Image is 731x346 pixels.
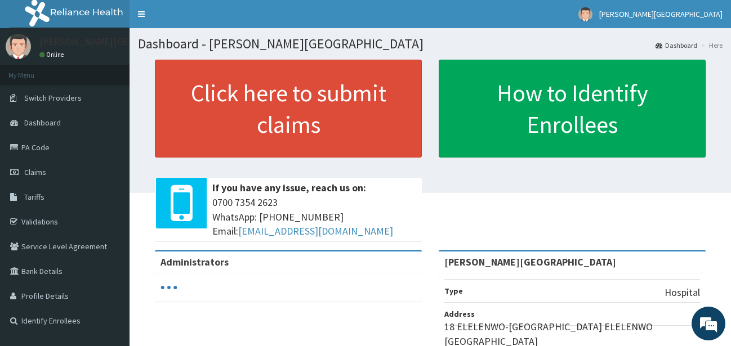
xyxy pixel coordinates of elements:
span: Claims [24,167,46,177]
b: Type [444,286,463,296]
span: [PERSON_NAME][GEOGRAPHIC_DATA] [599,9,723,19]
p: Hospital [665,285,700,300]
b: Address [444,309,475,319]
img: User Image [6,34,31,59]
h1: Dashboard - [PERSON_NAME][GEOGRAPHIC_DATA] [138,37,723,51]
span: Tariffs [24,192,44,202]
a: [EMAIL_ADDRESS][DOMAIN_NAME] [238,224,393,237]
a: How to Identify Enrollees [439,60,706,158]
li: Here [698,41,723,50]
span: 0700 7354 2623 WhatsApp: [PHONE_NUMBER] Email: [212,195,416,239]
svg: audio-loading [161,279,177,296]
p: [PERSON_NAME][GEOGRAPHIC_DATA] [39,37,206,47]
a: Dashboard [656,41,697,50]
b: Administrators [161,255,229,268]
a: Click here to submit claims [155,60,422,158]
b: If you have any issue, reach us on: [212,181,366,194]
span: Dashboard [24,118,61,128]
strong: [PERSON_NAME][GEOGRAPHIC_DATA] [444,255,616,268]
a: Online [39,51,66,59]
img: User Image [578,7,592,21]
span: Switch Providers [24,93,82,103]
